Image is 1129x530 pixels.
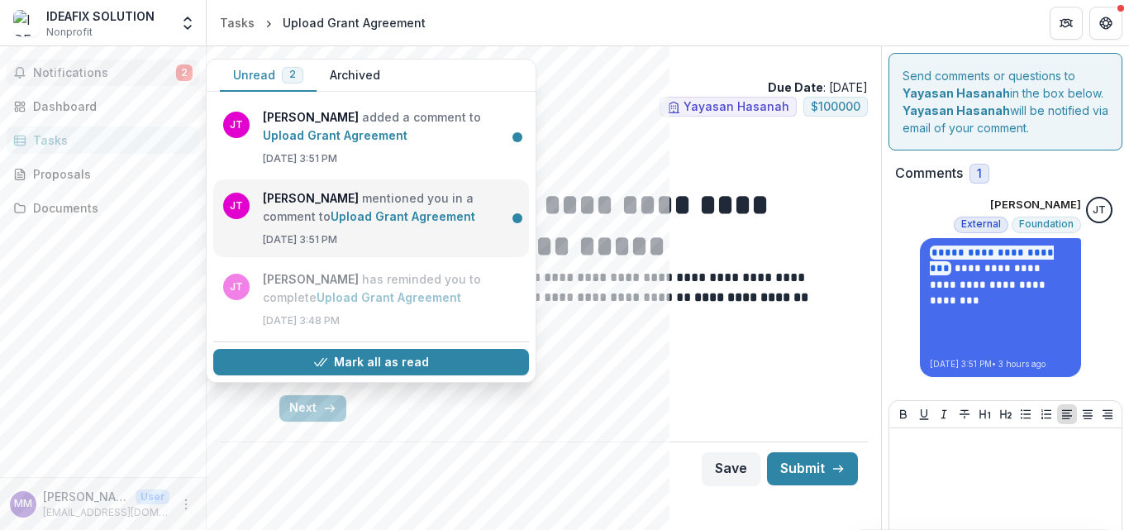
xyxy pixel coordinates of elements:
[220,60,868,77] p: IDEAFIX SOLUTION - 2025 - HSEF2025 - MyHarapan
[977,167,982,181] span: 1
[233,130,855,147] p: : [PERSON_NAME] from Yayasan Hasanah
[14,499,32,509] div: Muhammad Zakiran Mahmud
[975,404,995,424] button: Heading 1
[136,489,169,504] p: User
[961,218,1001,230] span: External
[176,494,196,514] button: More
[811,100,860,114] span: $ 100000
[1098,404,1117,424] button: Align Right
[33,98,186,115] div: Dashboard
[934,404,954,424] button: Italicize
[263,270,519,307] p: has reminded you to complete
[1016,404,1036,424] button: Bullet List
[996,404,1016,424] button: Heading 2
[1050,7,1083,40] button: Partners
[990,197,1081,213] p: [PERSON_NAME]
[289,69,296,80] span: 2
[220,60,317,92] button: Unread
[955,404,974,424] button: Strike
[46,7,155,25] div: IDEAFIX SOLUTION
[684,100,789,114] span: Yayasan Hasanah
[888,53,1122,150] div: Send comments or questions to in the box below. will be notified via email of your comment.
[1078,404,1098,424] button: Align Center
[7,60,199,86] button: Notifications2
[1093,205,1106,216] div: Josselyn Tan
[7,160,199,188] a: Proposals
[176,7,199,40] button: Open entity switcher
[7,194,199,222] a: Documents
[279,395,346,422] button: Next
[13,10,40,36] img: IDEAFIX SOLUTION
[213,11,261,35] a: Tasks
[33,131,186,149] div: Tasks
[33,199,186,217] div: Documents
[903,103,1010,117] strong: Yayasan Hasanah
[263,108,519,145] p: added a comment to
[263,189,519,226] p: mentioned you in a comment to
[317,60,393,92] button: Archived
[1019,218,1074,230] span: Foundation
[263,128,407,142] a: Upload Grant Agreement
[7,127,199,154] a: Tasks
[895,165,963,181] h2: Comments
[768,80,823,94] strong: Due Date
[33,66,176,80] span: Notifications
[767,452,858,485] button: Submit
[1036,404,1056,424] button: Ordered List
[317,290,461,304] a: Upload Grant Agreement
[1089,7,1122,40] button: Get Help
[1057,404,1077,424] button: Align Left
[903,86,1010,100] strong: Yayasan Hasanah
[213,349,529,375] button: Mark all as read
[43,488,129,505] p: [PERSON_NAME]
[914,404,934,424] button: Underline
[702,452,760,485] button: Save
[46,25,93,40] span: Nonprofit
[213,11,432,35] nav: breadcrumb
[893,404,913,424] button: Bold
[176,64,193,81] span: 2
[7,93,199,120] a: Dashboard
[331,209,475,223] a: Upload Grant Agreement
[220,14,255,31] div: Tasks
[930,358,1072,370] p: [DATE] 3:51 PM • 3 hours ago
[33,165,186,183] div: Proposals
[768,79,868,96] p: : [DATE]
[283,14,426,31] div: Upload Grant Agreement
[43,505,169,520] p: [EMAIL_ADDRESS][DOMAIN_NAME]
